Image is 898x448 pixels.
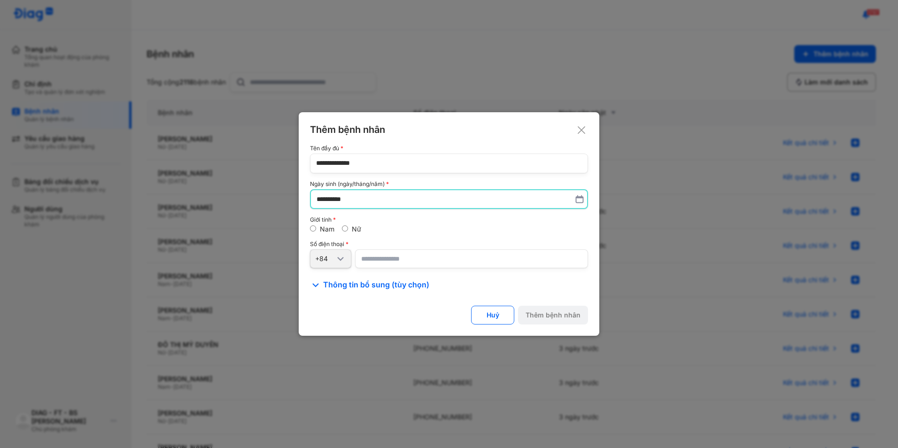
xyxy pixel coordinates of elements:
button: Huỷ [471,306,514,324]
label: Nam [320,225,334,233]
div: Ngày sinh (ngày/tháng/năm) [310,181,588,187]
div: +84 [315,255,335,263]
div: Thêm bệnh nhân [526,311,581,319]
div: Thêm bệnh nhân [310,124,588,136]
div: Giới tính [310,216,588,223]
div: Tên đầy đủ [310,145,588,152]
div: Số điện thoại [310,241,588,247]
label: Nữ [352,225,361,233]
button: Thêm bệnh nhân [518,306,588,324]
span: Thông tin bổ sung (tùy chọn) [323,279,429,291]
